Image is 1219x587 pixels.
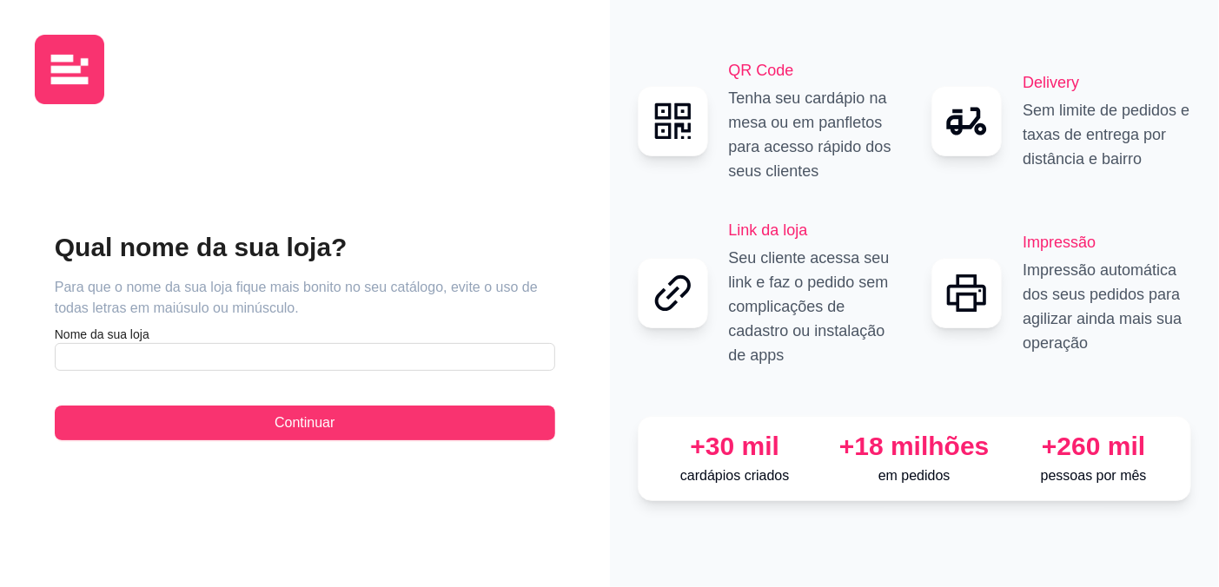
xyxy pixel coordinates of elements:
span: Continuar [275,412,335,433]
h2: QR Code [729,58,898,82]
p: cardápios criados [653,465,818,486]
h2: Delivery [1023,70,1191,95]
h2: Impressão [1023,230,1191,254]
button: Continuar [55,406,555,440]
h2: Link da loja [729,218,898,242]
p: Seu cliente acessa seu link e faz o pedido sem complicações de cadastro ou instalação de apps [729,246,898,367]
div: +30 mil [653,431,818,462]
img: logo [35,35,104,104]
p: em pedidos [831,465,997,486]
p: pessoas por mês [1011,465,1177,486]
article: Para que o nome da sua loja fique mais bonito no seu catálogo, evite o uso de todas letras em mai... [55,277,555,319]
p: Sem limite de pedidos e taxas de entrega por distância e bairro [1023,98,1191,171]
div: +260 mil [1011,431,1177,462]
p: Tenha seu cardápio na mesa ou em panfletos para acesso rápido dos seus clientes [729,86,898,183]
article: Nome da sua loja [55,326,555,343]
p: Impressão automática dos seus pedidos para agilizar ainda mais sua operação [1023,258,1191,355]
h2: Qual nome da sua loja? [55,231,555,264]
div: +18 milhões [831,431,997,462]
